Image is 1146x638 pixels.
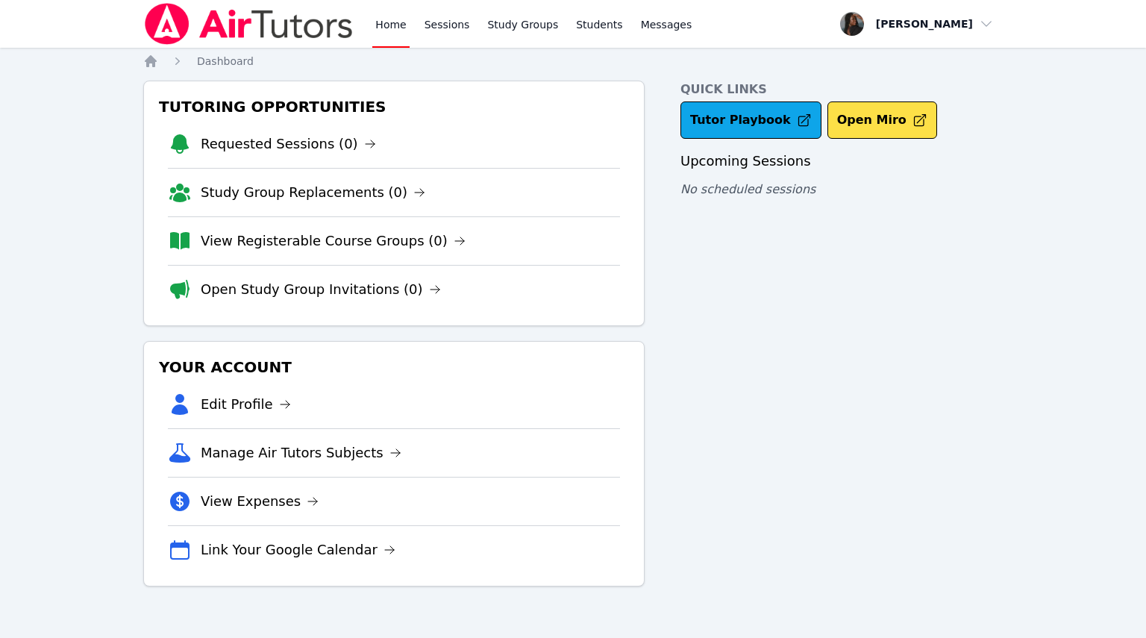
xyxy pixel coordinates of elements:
[201,231,466,251] a: View Registerable Course Groups (0)
[201,134,376,154] a: Requested Sessions (0)
[197,54,254,69] a: Dashboard
[143,3,354,45] img: Air Tutors
[201,394,291,415] a: Edit Profile
[156,93,632,120] h3: Tutoring Opportunities
[827,101,937,139] button: Open Miro
[201,279,441,300] a: Open Study Group Invitations (0)
[201,491,319,512] a: View Expenses
[641,17,692,32] span: Messages
[197,55,254,67] span: Dashboard
[680,182,815,196] span: No scheduled sessions
[201,442,401,463] a: Manage Air Tutors Subjects
[680,81,1003,98] h4: Quick Links
[201,182,425,203] a: Study Group Replacements (0)
[201,540,395,560] a: Link Your Google Calendar
[680,151,1003,172] h3: Upcoming Sessions
[143,54,1003,69] nav: Breadcrumb
[680,101,821,139] a: Tutor Playbook
[156,354,632,381] h3: Your Account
